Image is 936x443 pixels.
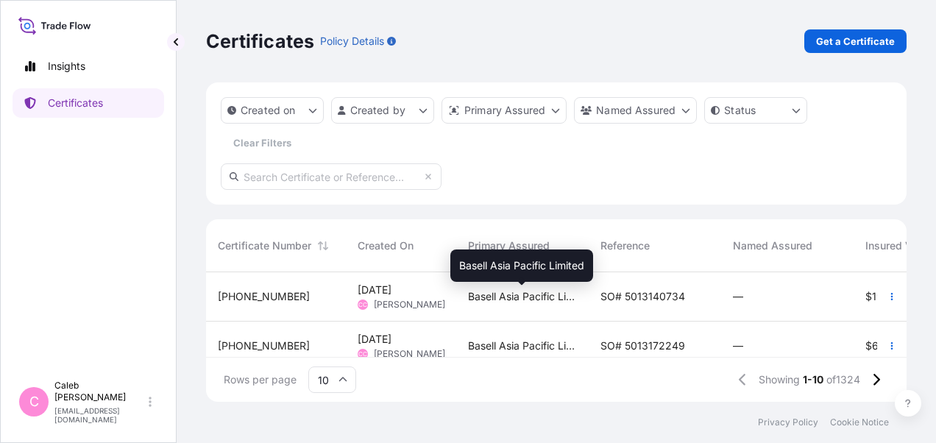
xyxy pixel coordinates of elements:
p: Caleb [PERSON_NAME] [54,380,146,403]
button: certificateStatus Filter options [704,97,807,124]
span: — [733,339,743,353]
span: CC [358,297,367,312]
p: Get a Certificate [816,34,895,49]
span: — [733,289,743,304]
span: [DATE] [358,332,391,347]
span: CC [358,347,367,361]
span: C [29,394,39,409]
span: Insured Value [865,238,932,253]
button: Clear Filters [221,131,303,155]
p: Created by [350,103,406,118]
span: Basell Asia Pacific Limited [468,339,577,353]
span: SO# 5013140734 [600,289,685,304]
button: distributor Filter options [442,97,567,124]
span: Certificate Number [218,238,311,253]
a: Certificates [13,88,164,118]
span: $ [865,341,872,351]
p: Named Assured [596,103,676,118]
p: [EMAIL_ADDRESS][DOMAIN_NAME] [54,406,146,424]
span: Showing [759,372,800,387]
span: SO# 5013172249 [600,339,685,353]
span: Basell Asia Pacific Limited [468,289,577,304]
p: Insights [48,59,85,74]
button: cargoOwner Filter options [574,97,697,124]
span: [PHONE_NUMBER] [218,289,310,304]
span: $ [865,291,872,302]
a: Privacy Policy [758,417,818,428]
p: Clear Filters [233,135,291,150]
span: Rows per page [224,372,297,387]
span: of 1324 [826,372,860,387]
a: Cookie Notice [830,417,889,428]
span: Primary Assured [468,238,550,253]
span: [PHONE_NUMBER] [218,339,310,353]
span: Named Assured [733,238,812,253]
span: [DATE] [358,283,391,297]
p: Status [724,103,756,118]
a: Get a Certificate [804,29,907,53]
input: Search Certificate or Reference... [221,163,442,190]
span: 1-10 [803,372,823,387]
span: [PERSON_NAME] [374,348,445,360]
button: Sort [314,237,332,255]
p: Primary Assured [464,103,545,118]
p: Certificates [206,29,314,53]
span: Basell Asia Pacific Limited [459,258,584,273]
span: Created On [358,238,414,253]
span: [PERSON_NAME] [374,299,445,311]
button: createdBy Filter options [331,97,434,124]
a: Insights [13,52,164,81]
p: Certificates [48,96,103,110]
span: 60 [872,341,885,351]
span: Reference [600,238,650,253]
p: Policy Details [320,34,384,49]
span: 199 [872,291,890,302]
p: Created on [241,103,296,118]
button: createdOn Filter options [221,97,324,124]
